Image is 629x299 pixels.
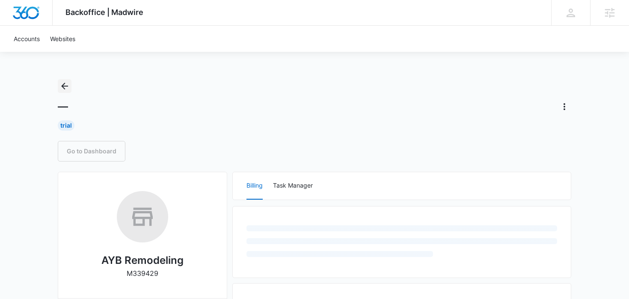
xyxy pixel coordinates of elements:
div: Trial [58,120,74,131]
h2: AYB Remodeling [101,253,184,268]
span: Backoffice | Madwire [65,8,143,17]
p: M339429 [127,268,158,278]
button: Actions [558,100,571,114]
a: Accounts [9,26,45,52]
a: Websites [45,26,80,52]
button: Billing [246,172,263,200]
a: Go to Dashboard [58,141,125,161]
h1: — [58,100,68,113]
button: Task Manager [273,172,313,200]
button: Back [58,79,71,93]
